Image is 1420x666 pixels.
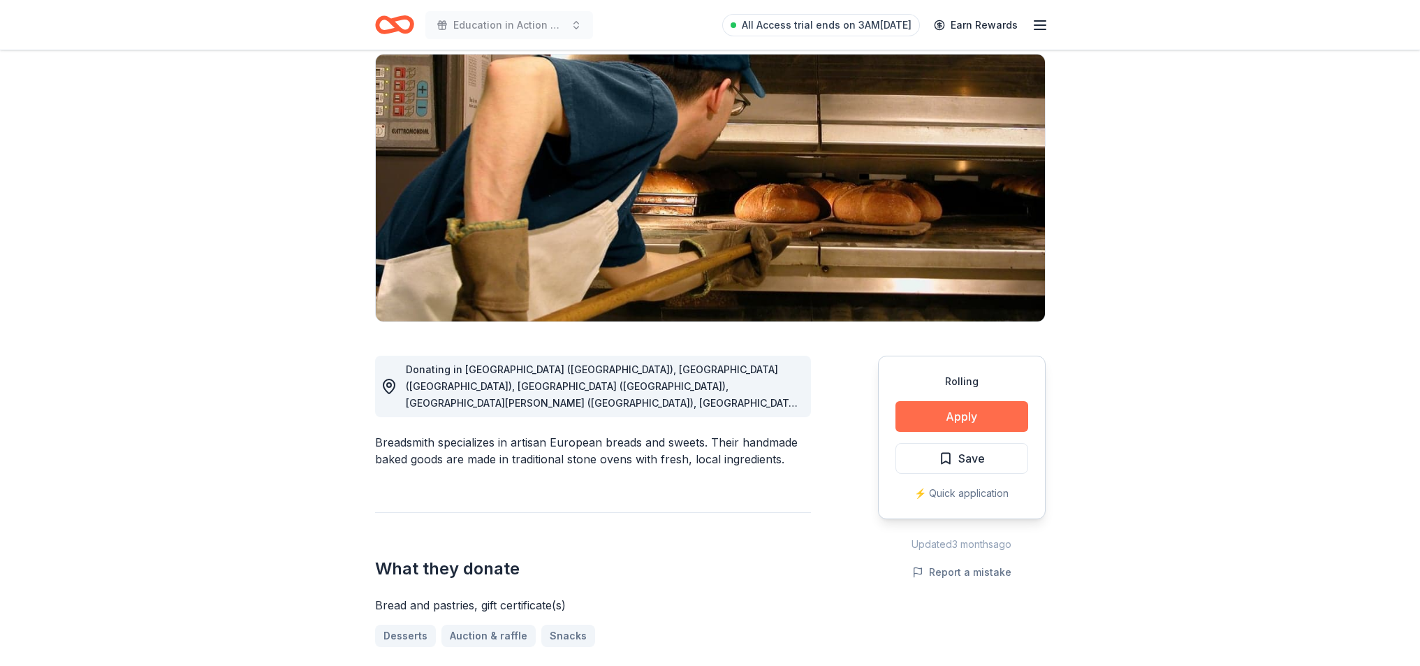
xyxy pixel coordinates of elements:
div: Updated 3 months ago [878,536,1046,553]
span: All Access trial ends on 3AM[DATE] [742,17,912,34]
button: Report a mistake [912,564,1011,581]
span: Donating in [GEOGRAPHIC_DATA] ([GEOGRAPHIC_DATA]), [GEOGRAPHIC_DATA] ([GEOGRAPHIC_DATA]), [GEOGRA... [406,363,798,526]
a: Snacks [541,625,595,647]
div: Bread and pastries, gift certificate(s) [375,597,811,614]
div: Breadsmith specializes in artisan European breads and sweets. Their handmade baked goods are made... [375,434,811,468]
img: Image for Breadsmith [376,55,1045,321]
a: Home [375,8,414,41]
button: Apply [895,401,1028,432]
span: Education in Action Trip Raffle [453,17,565,34]
a: Desserts [375,625,436,647]
span: Save [958,449,985,468]
div: Rolling [895,373,1028,390]
a: Auction & raffle [441,625,536,647]
a: Earn Rewards [925,13,1026,38]
h2: What they donate [375,558,811,580]
div: ⚡️ Quick application [895,485,1028,502]
button: Save [895,443,1028,474]
button: Education in Action Trip Raffle [425,11,593,39]
a: All Access trial ends on 3AM[DATE] [722,14,920,36]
